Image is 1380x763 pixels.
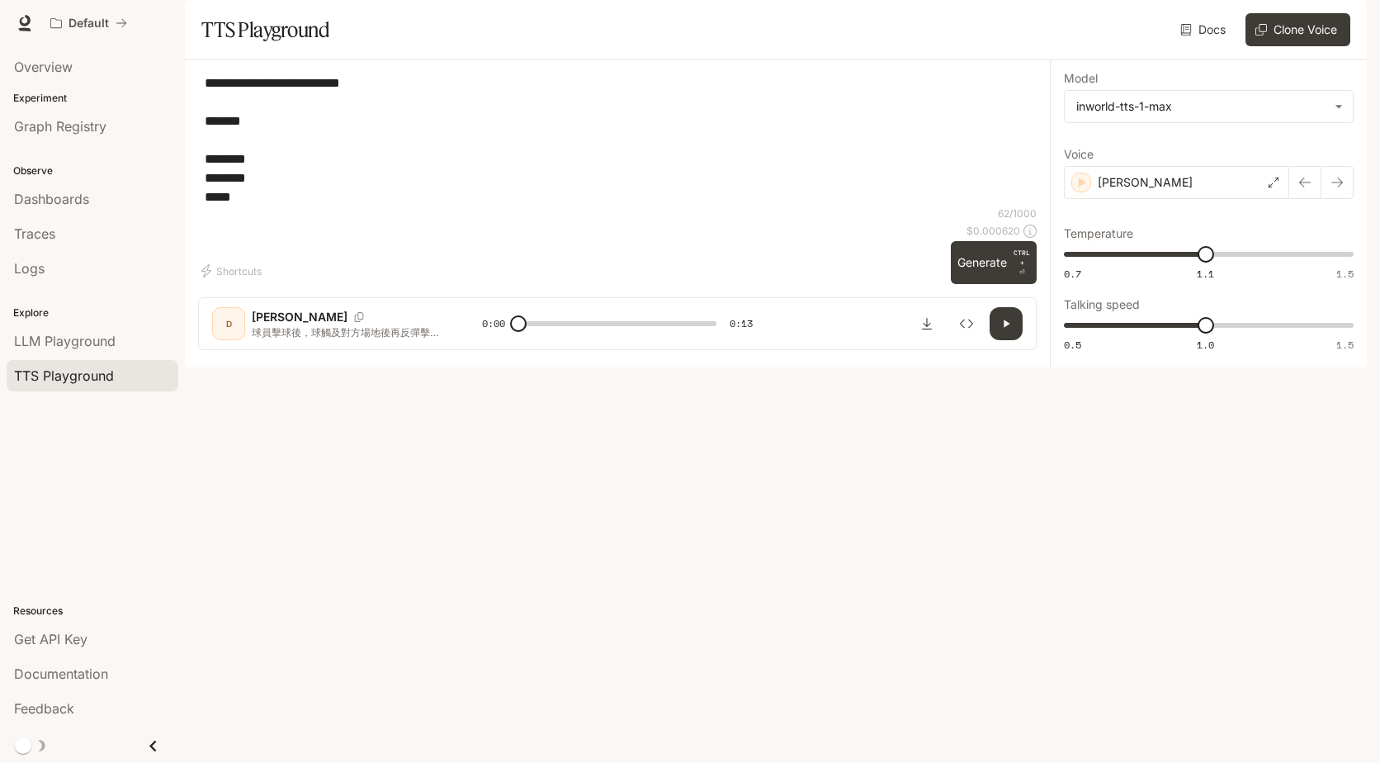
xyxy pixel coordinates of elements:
span: 1.5 [1336,267,1354,281]
p: 球員擊球後，球觸及對方場地後再反彈擊中對方球員，應判： 1. 該分失去 2. 界外，無效 3. 界內，有效 4. 重打 [252,325,442,339]
button: Shortcuts [198,258,268,284]
p: ⏎ [1014,248,1030,277]
p: Default [69,17,109,31]
button: Copy Voice ID [347,312,371,322]
p: Voice [1064,149,1094,160]
span: 1.0 [1197,338,1214,352]
button: Inspect [950,307,983,340]
button: Download audio [910,307,943,340]
p: [PERSON_NAME] [252,309,347,325]
a: Docs [1177,13,1232,46]
h1: TTS Playground [201,13,329,46]
span: 0.5 [1064,338,1081,352]
span: 1.1 [1197,267,1214,281]
p: [PERSON_NAME] [1098,174,1193,191]
button: GenerateCTRL +⏎ [951,241,1037,284]
p: Talking speed [1064,299,1140,310]
div: D [215,310,242,337]
span: 1.5 [1336,338,1354,352]
p: Model [1064,73,1098,84]
p: CTRL + [1014,248,1030,268]
p: 62 / 1000 [998,206,1037,220]
button: Clone Voice [1245,13,1350,46]
span: 0:00 [482,315,505,332]
span: 0:13 [730,315,753,332]
div: inworld-tts-1-max [1076,98,1326,115]
button: All workspaces [43,7,135,40]
p: Temperature [1064,228,1133,239]
div: inworld-tts-1-max [1065,91,1353,122]
span: 0.7 [1064,267,1081,281]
